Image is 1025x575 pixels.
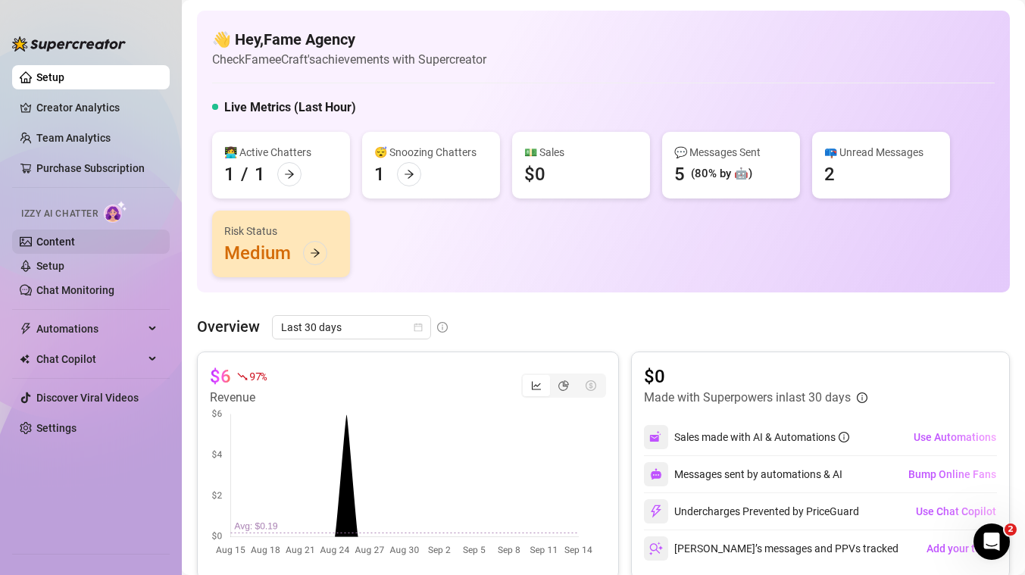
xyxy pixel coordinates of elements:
a: Chat Monitoring [36,284,114,296]
img: svg%3e [649,430,663,444]
div: Sales made with AI & Automations [674,429,849,445]
article: Check FameeCraft's achievements with Supercreator [212,50,486,69]
span: Bump Online Fans [908,468,996,480]
div: 👩‍💻 Active Chatters [224,144,338,161]
img: Chat Copilot [20,354,30,364]
button: Bump Online Fans [908,462,997,486]
a: Discover Viral Videos [36,392,139,404]
span: 2 [1005,523,1017,536]
div: 💬 Messages Sent [674,144,788,161]
div: segmented control [521,373,606,398]
span: Izzy AI Chatter [21,207,98,221]
span: pie-chart [558,380,569,391]
span: Automations [36,317,144,341]
a: Content [36,236,75,248]
a: Setup [36,71,64,83]
span: Add your team [927,542,996,555]
img: svg%3e [650,468,662,480]
div: 5 [674,162,685,186]
span: thunderbolt [20,323,32,335]
div: (80% by 🤖) [691,165,752,183]
article: Overview [197,315,260,338]
h4: 👋 Hey, Fame Agency [212,29,486,50]
span: arrow-right [310,248,320,258]
div: 1 [224,162,235,186]
span: fall [237,371,248,382]
article: $6 [210,364,231,389]
span: Chat Copilot [36,347,144,371]
span: 97 % [249,369,267,383]
img: svg%3e [649,505,663,518]
span: dollar-circle [586,380,596,391]
div: 1 [374,162,385,186]
a: Creator Analytics [36,95,158,120]
div: 💵 Sales [524,144,638,161]
div: 1 [255,162,265,186]
span: arrow-right [404,169,414,180]
img: logo-BBDzfeDw.svg [12,36,126,52]
a: Settings [36,422,77,434]
button: Use Chat Copilot [915,499,997,523]
a: Purchase Subscription [36,156,158,180]
iframe: Intercom live chat [973,523,1010,560]
div: Undercharges Prevented by PriceGuard [644,499,859,523]
span: info-circle [857,392,867,403]
a: Team Analytics [36,132,111,144]
span: Use Automations [914,431,996,443]
a: Setup [36,260,64,272]
span: info-circle [839,432,849,442]
span: info-circle [437,322,448,333]
img: AI Chatter [104,201,127,223]
div: $0 [524,162,545,186]
span: calendar [414,323,423,332]
div: Messages sent by automations & AI [644,462,842,486]
div: 📪 Unread Messages [824,144,938,161]
article: $0 [644,364,867,389]
span: Last 30 days [281,316,422,339]
button: Add your team [926,536,997,561]
img: svg%3e [649,542,663,555]
div: 😴 Snoozing Chatters [374,144,488,161]
article: Revenue [210,389,267,407]
div: [PERSON_NAME]’s messages and PPVs tracked [644,536,898,561]
div: Risk Status [224,223,338,239]
article: Made with Superpowers in last 30 days [644,389,851,407]
h5: Live Metrics (Last Hour) [224,98,356,117]
span: arrow-right [284,169,295,180]
span: Use Chat Copilot [916,505,996,517]
div: 2 [824,162,835,186]
span: line-chart [531,380,542,391]
button: Use Automations [913,425,997,449]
